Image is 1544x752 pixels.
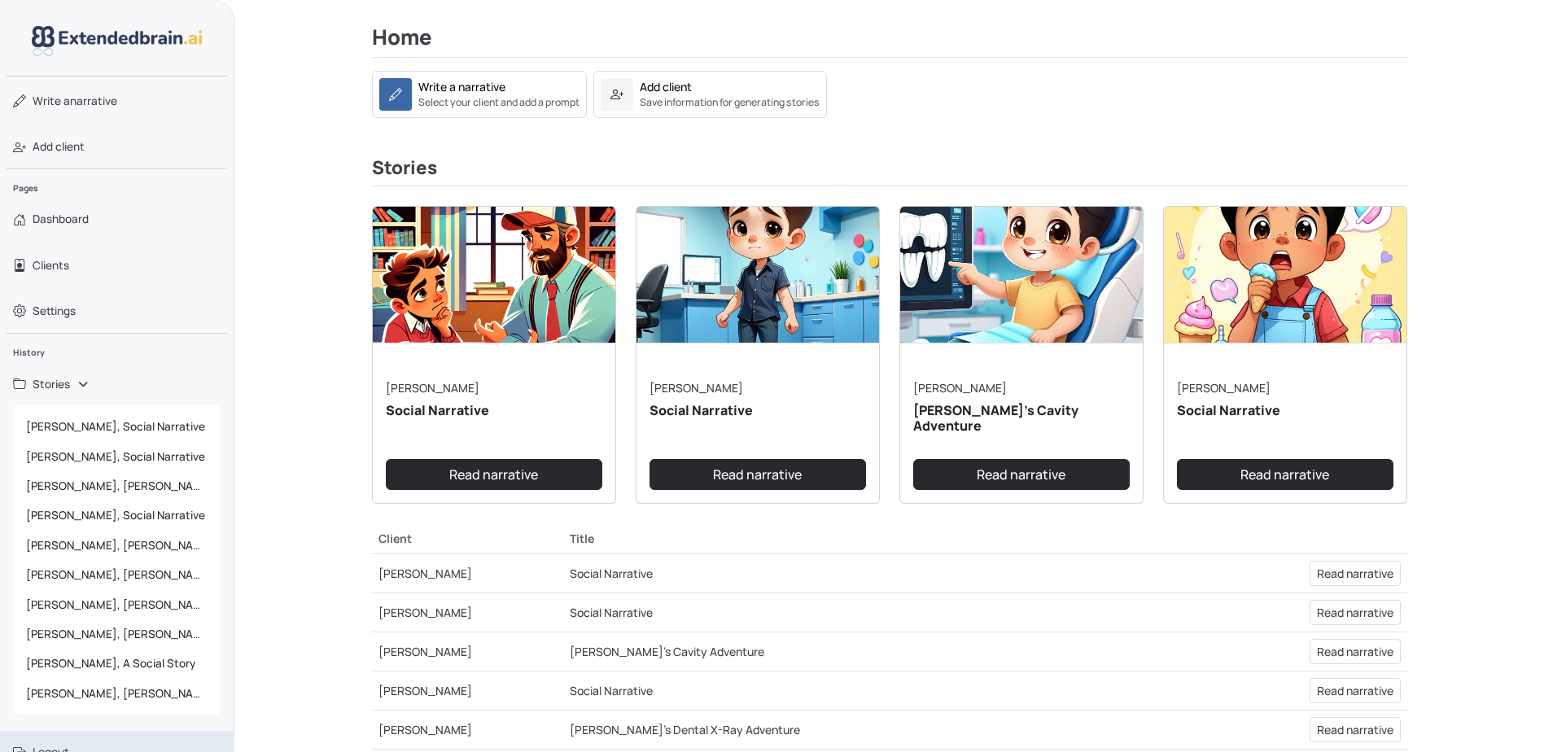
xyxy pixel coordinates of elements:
[386,459,602,490] a: Read narrative
[650,459,866,490] a: Read narrative
[13,649,221,678] a: [PERSON_NAME], A Social Story
[570,644,764,659] a: [PERSON_NAME]'s Cavity Adventure
[570,683,653,698] a: Social Narrative
[32,26,203,56] img: logo
[1177,380,1271,396] a: [PERSON_NAME]
[1177,403,1393,418] h5: Social Narrative
[593,71,827,118] a: Add clientSave information for generating stories
[640,95,820,110] small: Save information for generating stories
[33,257,69,273] span: Clients
[386,380,479,396] a: [PERSON_NAME]
[13,471,221,501] a: [PERSON_NAME], [PERSON_NAME]'s Cavity Adventure
[20,531,214,560] span: [PERSON_NAME], [PERSON_NAME]'s Dental X-Ray Adventure
[1310,717,1401,742] a: Read narrative
[20,649,214,678] span: [PERSON_NAME], A Social Story
[20,560,214,589] span: [PERSON_NAME], [PERSON_NAME]'s Dental Adventure
[570,566,653,581] a: Social Narrative
[378,722,472,737] a: [PERSON_NAME]
[13,679,221,708] a: [PERSON_NAME], [PERSON_NAME]'s Upanayanam Ceremony: A Special Day
[373,207,615,343] img: narrative
[913,403,1130,434] h5: [PERSON_NAME]'s Cavity Adventure
[372,157,1407,186] h3: Stories
[1310,561,1401,586] a: Read narrative
[1310,639,1401,664] a: Read narrative
[20,590,214,619] span: [PERSON_NAME], [PERSON_NAME]'s Adventure at the Dentist: Getting a Cavity Filled
[20,471,214,501] span: [PERSON_NAME], [PERSON_NAME]'s Cavity Adventure
[33,138,85,155] span: Add client
[372,523,563,554] th: Client
[900,207,1143,343] img: narrative
[418,78,505,95] div: Write a narrative
[372,85,587,100] a: Write a narrativeSelect your client and add a prompt
[372,71,587,118] a: Write a narrativeSelect your client and add a prompt
[378,683,472,698] a: [PERSON_NAME]
[13,590,221,619] a: [PERSON_NAME], [PERSON_NAME]'s Adventure at the Dentist: Getting a Cavity Filled
[13,501,221,530] a: [PERSON_NAME], Social Narrative
[563,523,1220,554] th: Title
[372,25,1407,58] h2: Home
[913,459,1130,490] a: Read narrative
[1164,207,1406,343] img: narrative
[636,207,879,343] img: narrative
[650,380,743,396] a: [PERSON_NAME]
[13,619,221,649] a: [PERSON_NAME], [PERSON_NAME]'s Upanayanam Adventure
[386,403,602,418] h5: Social Narrative
[33,93,117,109] span: narrative
[378,644,472,659] a: [PERSON_NAME]
[20,412,214,441] span: [PERSON_NAME], Social Narrative
[33,211,89,227] span: Dashboard
[1310,600,1401,625] a: Read narrative
[1177,459,1393,490] a: Read narrative
[33,94,70,108] span: Write a
[1310,678,1401,703] a: Read narrative
[378,605,472,620] a: [PERSON_NAME]
[570,722,800,737] a: [PERSON_NAME]'s Dental X-Ray Adventure
[593,85,827,100] a: Add clientSave information for generating stories
[418,95,580,110] small: Select your client and add a prompt
[33,376,70,392] span: Stories
[640,78,692,95] div: Add client
[20,619,214,649] span: [PERSON_NAME], [PERSON_NAME]'s Upanayanam Adventure
[33,303,76,319] span: Settings
[570,605,653,620] a: Social Narrative
[650,403,866,418] h5: Social Narrative
[13,442,221,471] a: [PERSON_NAME], Social Narrative
[378,566,472,581] a: [PERSON_NAME]
[20,501,214,530] span: [PERSON_NAME], Social Narrative
[20,442,214,471] span: [PERSON_NAME], Social Narrative
[13,412,221,441] a: [PERSON_NAME], Social Narrative
[20,679,214,708] span: [PERSON_NAME], [PERSON_NAME]'s Upanayanam Ceremony: A Special Day
[13,560,221,589] a: [PERSON_NAME], [PERSON_NAME]'s Dental Adventure
[913,380,1007,396] a: [PERSON_NAME]
[13,531,221,560] a: [PERSON_NAME], [PERSON_NAME]'s Dental X-Ray Adventure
